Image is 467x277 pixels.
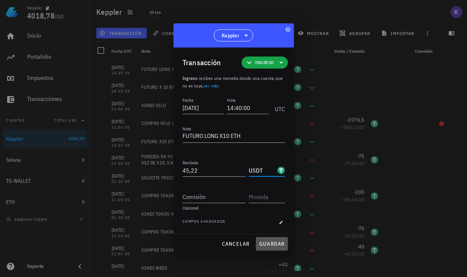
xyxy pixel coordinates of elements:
[183,126,191,132] label: Nota
[221,240,249,247] span: cancelar
[183,75,198,81] span: Ingreso
[183,206,285,210] div: Opcional
[259,240,285,247] span: guardar
[227,97,236,103] label: Hora
[249,164,276,176] input: Moneda
[204,83,219,89] a: ver más
[218,237,253,251] button: cancelar
[183,219,226,226] span: Campos avanzados
[249,191,283,203] input: Moneda
[255,59,274,66] span: Ingreso
[183,75,283,89] span: recibes una moneda desde una cuenta que no es tuya, .
[183,75,285,90] p: :
[183,97,193,103] label: Fecha
[222,32,239,39] span: Keppler
[183,160,198,165] label: Recibido
[256,237,288,251] button: guardar
[183,57,221,69] div: Transacción
[277,167,285,174] div: USDT-icon
[272,97,285,116] div: UTC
